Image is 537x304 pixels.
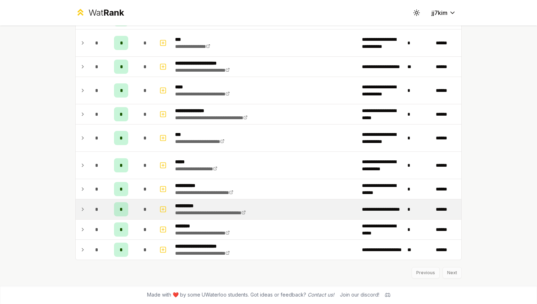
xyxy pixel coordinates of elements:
[75,7,124,18] a: WatRank
[426,6,462,19] button: jj7kim
[103,7,124,18] span: Rank
[88,7,124,18] div: Wat
[147,291,334,298] span: Made with ❤️ by some UWaterloo students. Got ideas or feedback?
[340,291,379,298] div: Join our discord!
[432,9,447,17] span: jj7kim
[308,292,334,298] a: Contact us!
